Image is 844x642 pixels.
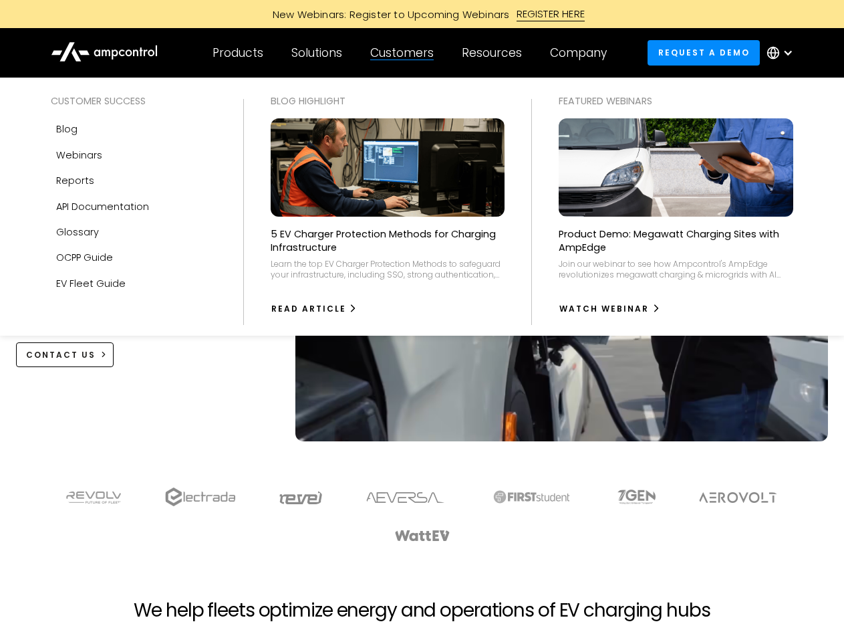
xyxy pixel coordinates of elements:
[559,94,793,108] div: Featured webinars
[122,7,723,21] a: New Webinars: Register to Upcoming WebinarsREGISTER HERE
[550,45,607,60] div: Company
[51,142,217,168] a: Webinars
[559,298,661,320] a: watch webinar
[559,227,793,254] p: Product Demo: Megawatt Charging Sites with AmpEdge
[213,45,263,60] div: Products
[271,227,505,254] p: 5 EV Charger Protection Methods for Charging Infrastructure
[51,194,217,219] a: API Documentation
[56,276,126,291] div: EV Fleet Guide
[370,45,434,60] div: Customers
[56,148,102,163] div: Webinars
[291,45,342,60] div: Solutions
[51,271,217,296] a: EV Fleet Guide
[56,199,149,214] div: API Documentation
[517,7,585,21] div: REGISTER HERE
[559,259,793,280] div: Join our webinar to see how Ampcontrol's AmpEdge revolutionizes megawatt charging & microgrids wi...
[462,45,522,60] div: Resources
[56,225,99,239] div: Glossary
[648,40,760,65] a: Request a demo
[16,342,114,367] a: CONTACT US
[134,599,710,622] h2: We help fleets optimize energy and operations of EV charging hubs
[165,488,235,506] img: electrada logo
[271,94,505,108] div: Blog Highlight
[56,173,94,188] div: Reports
[26,349,96,361] div: CONTACT US
[259,7,517,21] div: New Webinars: Register to Upcoming Webinars
[51,94,217,108] div: Customer success
[559,303,649,315] div: watch webinar
[271,298,358,320] a: Read Article
[51,116,217,142] a: Blog
[698,492,778,503] img: Aerovolt Logo
[394,530,450,541] img: WattEV logo
[51,245,217,270] a: OCPP Guide
[51,168,217,193] a: Reports
[56,122,78,136] div: Blog
[271,259,505,280] div: Learn the top EV Charger Protection Methods to safeguard your infrastructure, including SSO, stro...
[51,219,217,245] a: Glossary
[56,250,113,265] div: OCPP Guide
[271,303,346,315] div: Read Article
